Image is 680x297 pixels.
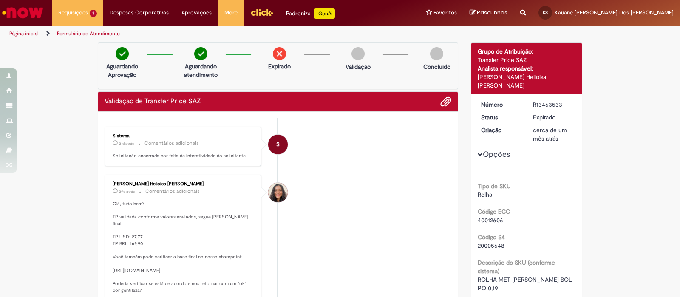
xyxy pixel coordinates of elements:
[119,189,135,194] span: 29d atrás
[116,47,129,60] img: check-circle-green.png
[478,233,505,241] b: Código S4
[314,8,335,19] p: +GenAi
[430,47,443,60] img: img-circle-grey.png
[105,98,201,105] h2: Validação de Transfer Price SAZ Histórico de tíquete
[478,47,576,56] div: Grupo de Atribuição:
[276,134,280,155] span: S
[478,276,574,292] span: ROLHA MET [PERSON_NAME] BOL PO 0,19
[268,62,291,71] p: Expirado
[470,9,507,17] a: Rascunhos
[113,133,254,139] div: Sistema
[9,30,39,37] a: Página inicial
[475,113,527,122] dt: Status
[145,188,200,195] small: Comentários adicionais
[351,47,365,60] img: img-circle-grey.png
[113,153,254,159] p: Solicitação encerrada por falta de interatividade do solicitante.
[144,140,199,147] small: Comentários adicionais
[119,141,134,146] span: 21d atrás
[478,191,492,198] span: Rolha
[533,126,572,143] div: 29/08/2025 16:38:44
[224,8,238,17] span: More
[478,182,511,190] b: Tipo de SKU
[533,126,567,142] span: cerca de um mês atrás
[268,135,288,154] div: System
[543,10,548,15] span: KS
[478,242,504,249] span: 20005648
[478,64,576,73] div: Analista responsável:
[478,73,576,90] div: [PERSON_NAME] Helloisa [PERSON_NAME]
[181,8,212,17] span: Aprovações
[423,62,450,71] p: Concluído
[194,47,207,60] img: check-circle-green.png
[286,8,335,19] div: Padroniza
[477,8,507,17] span: Rascunhos
[90,10,97,17] span: 3
[478,216,503,224] span: 40012606
[250,6,273,19] img: click_logo_yellow_360x200.png
[102,62,143,79] p: Aguardando Aprovação
[533,113,572,122] div: Expirado
[433,8,457,17] span: Favoritos
[57,30,120,37] a: Formulário de Atendimento
[268,183,288,202] div: Debora Helloisa Soares
[113,201,254,294] p: Olá, tudo bem? TP validada conforme valores enviados, segue [PERSON_NAME] final: TP USD: 27,77 TP...
[533,126,567,142] time: 29/08/2025 16:38:44
[1,4,45,21] img: ServiceNow
[533,100,572,109] div: R13463533
[478,208,510,215] b: Código ECC
[478,56,576,64] div: Transfer Price SAZ
[58,8,88,17] span: Requisições
[273,47,286,60] img: remove.png
[6,26,447,42] ul: Trilhas de página
[440,96,451,107] button: Adicionar anexos
[475,126,527,134] dt: Criação
[113,181,254,187] div: [PERSON_NAME] Helloisa [PERSON_NAME]
[555,9,674,16] span: Kauane [PERSON_NAME] Dos [PERSON_NAME]
[180,62,221,79] p: Aguardando atendimento
[478,259,555,275] b: Descrição do SKU (conforme sistema)
[119,189,135,194] time: 03/09/2025 13:59:23
[475,100,527,109] dt: Número
[110,8,169,17] span: Despesas Corporativas
[119,141,134,146] time: 11/09/2025 10:59:23
[346,62,371,71] p: Validação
